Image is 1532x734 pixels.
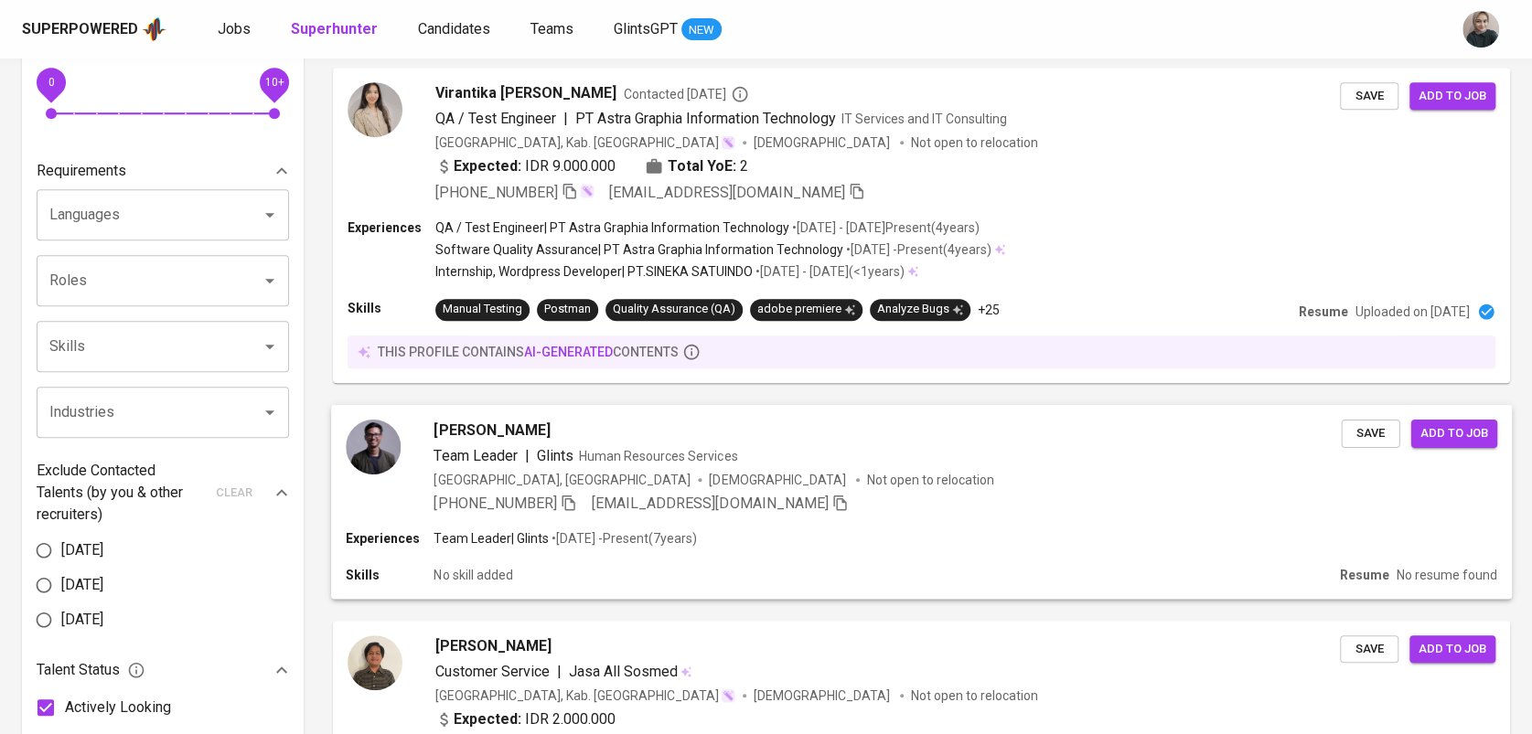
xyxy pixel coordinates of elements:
b: Expected: [454,155,521,177]
svg: By Batam recruiter [731,85,749,103]
button: Open [257,268,283,293]
span: Teams [530,20,573,37]
p: Internship, Wordpress Developer | PT.SINEKA SATUINDO [435,262,753,281]
p: Not open to relocation [911,133,1038,152]
span: Add to job [1420,422,1488,443]
button: Save [1340,82,1398,111]
span: IT Services and IT Consulting [841,112,1007,126]
p: • [DATE] - Present ( 4 years ) [843,240,991,259]
div: Requirements [37,153,289,189]
a: Superpoweredapp logo [22,16,166,43]
img: magic_wand.svg [721,688,735,703]
img: app logo [142,16,166,43]
b: Total YoE: [668,155,736,177]
span: | [563,108,568,130]
span: Candidates [418,20,490,37]
span: Contacted [DATE] [624,85,749,103]
div: adobe premiere [757,301,855,318]
button: Open [257,334,283,359]
div: Talent Status [37,652,289,688]
p: • [DATE] - Present ( 7 years ) [549,529,697,548]
span: AI-generated [524,345,613,359]
span: PT Astra Graphia Information Technology [575,110,836,127]
span: Save [1349,86,1389,107]
p: Software Quality Assurance | PT Astra Graphia Information Technology [435,240,843,259]
span: | [525,444,530,466]
b: Superhunter [291,20,378,37]
a: Teams [530,18,577,41]
p: Skills [346,566,434,584]
span: [DATE] [61,609,103,631]
span: Save [1349,639,1389,660]
span: QA / Test Engineer [435,110,556,127]
a: [PERSON_NAME]Team Leader|GlintsHuman Resources Services[GEOGRAPHIC_DATA], [GEOGRAPHIC_DATA][DEMOG... [333,405,1510,599]
a: Superhunter [291,18,381,41]
a: GlintsGPT NEW [614,18,722,41]
img: magic_wand.svg [580,184,595,198]
span: 2 [740,155,748,177]
span: Add to job [1419,86,1486,107]
button: Add to job [1409,635,1495,664]
p: QA / Test Engineer | PT Astra Graphia Information Technology [435,218,789,237]
img: 0b7824c73f28119ebc80682d3215e01f.jpg [346,419,401,473]
a: Candidates [418,18,494,41]
span: Add to job [1419,639,1486,660]
p: Skills [348,299,435,317]
span: [DEMOGRAPHIC_DATA] [709,471,848,489]
span: GlintsGPT [614,20,678,37]
img: magic_wand.svg [721,135,735,150]
p: • [DATE] - [DATE] Present ( 4 years ) [789,218,980,237]
b: Expected: [454,708,521,730]
button: Add to job [1411,419,1497,447]
div: IDR 9.000.000 [435,155,616,177]
span: Customer Service [435,663,550,680]
span: Glints [537,446,573,463]
p: Not open to relocation [867,471,994,489]
a: Jobs [218,18,254,41]
div: [GEOGRAPHIC_DATA], Kab. [GEOGRAPHIC_DATA] [435,686,735,705]
p: Experiences [348,218,435,237]
span: [PHONE_NUMBER] [434,495,556,512]
p: Uploaded on [DATE] [1355,303,1470,321]
div: [GEOGRAPHIC_DATA], Kab. [GEOGRAPHIC_DATA] [435,133,735,152]
p: Resume [1299,303,1348,321]
span: 0 [48,76,54,89]
p: Exclude Contacted Talents (by you & other recruiters) [37,460,205,526]
span: [EMAIL_ADDRESS][DOMAIN_NAME] [609,184,845,201]
span: 10+ [264,76,284,89]
div: Postman [544,301,591,318]
div: Manual Testing [443,301,522,318]
div: Quality Assurance (QA) [613,301,735,318]
p: • [DATE] - [DATE] ( <1 years ) [753,262,905,281]
div: Analyze Bugs [877,301,963,318]
img: gm_9gcn0ad6dj4dsi5bb1d6rl6lmt2br.jpeg [348,82,402,137]
span: NEW [681,21,722,39]
p: this profile contains contents [378,343,679,361]
span: [EMAIL_ADDRESS][DOMAIN_NAME] [592,495,829,512]
p: Experiences [346,529,434,548]
img: dbd54f6544877be0b9101d940adf220f.jpeg [348,635,402,690]
p: No skill added [434,566,512,584]
span: [DEMOGRAPHIC_DATA] [754,133,893,152]
span: Human Resources Services [579,448,738,463]
span: Virantika [PERSON_NAME] [435,82,616,104]
span: Actively Looking [65,697,171,718]
div: Superpowered [22,19,138,40]
span: [DATE] [61,539,103,561]
p: Requirements [37,160,126,182]
a: Virantika [PERSON_NAME]Contacted [DATE]QA / Test Engineer|PT Astra Graphia Information Technology... [333,68,1510,383]
p: Team Leader | Glints [434,529,548,548]
button: Add to job [1409,82,1495,111]
span: [DEMOGRAPHIC_DATA] [754,686,893,705]
span: Talent Status [37,659,145,681]
div: [GEOGRAPHIC_DATA], [GEOGRAPHIC_DATA] [434,471,691,489]
button: Save [1341,419,1399,447]
p: Not open to relocation [911,686,1038,705]
button: Save [1340,635,1398,664]
p: +25 [978,301,1000,319]
img: rani.kulsum@glints.com [1462,11,1499,48]
div: IDR 2.000.000 [435,708,616,730]
p: Resume [1339,566,1388,584]
span: Jasa All Sosmed [569,663,678,680]
button: Open [257,399,283,425]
